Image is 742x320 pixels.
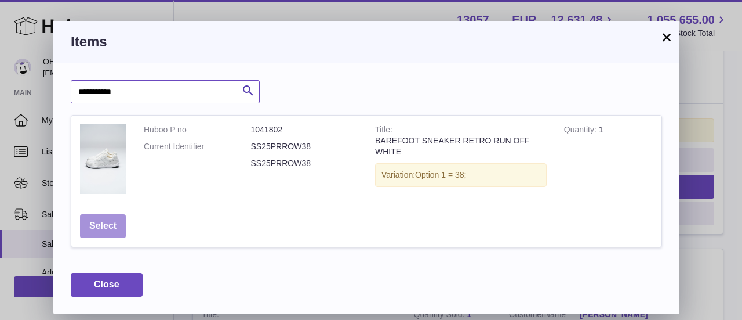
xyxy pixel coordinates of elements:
button: Close [71,273,143,297]
dd: SS25PRROW38 [251,158,358,169]
div: BAREFOOT SNEAKER RETRO RUN OFF WHITE [375,135,547,157]
td: 1 [555,116,661,206]
strong: Title [375,125,392,137]
button: Select [80,214,126,238]
dd: SS25PRROW38 [251,141,358,152]
dd: 1041802 [251,124,358,135]
img: BAREFOOT SNEAKER RETRO RUN OFF WHITE [80,124,126,194]
dt: Huboo P no [144,124,251,135]
strong: Quantity [564,125,599,137]
h3: Items [71,33,662,51]
span: Close [94,279,119,289]
button: × [660,30,674,44]
span: Option 1 = 38; [415,170,466,179]
div: Variation: [375,163,547,187]
dt: Current Identifier [144,141,251,152]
